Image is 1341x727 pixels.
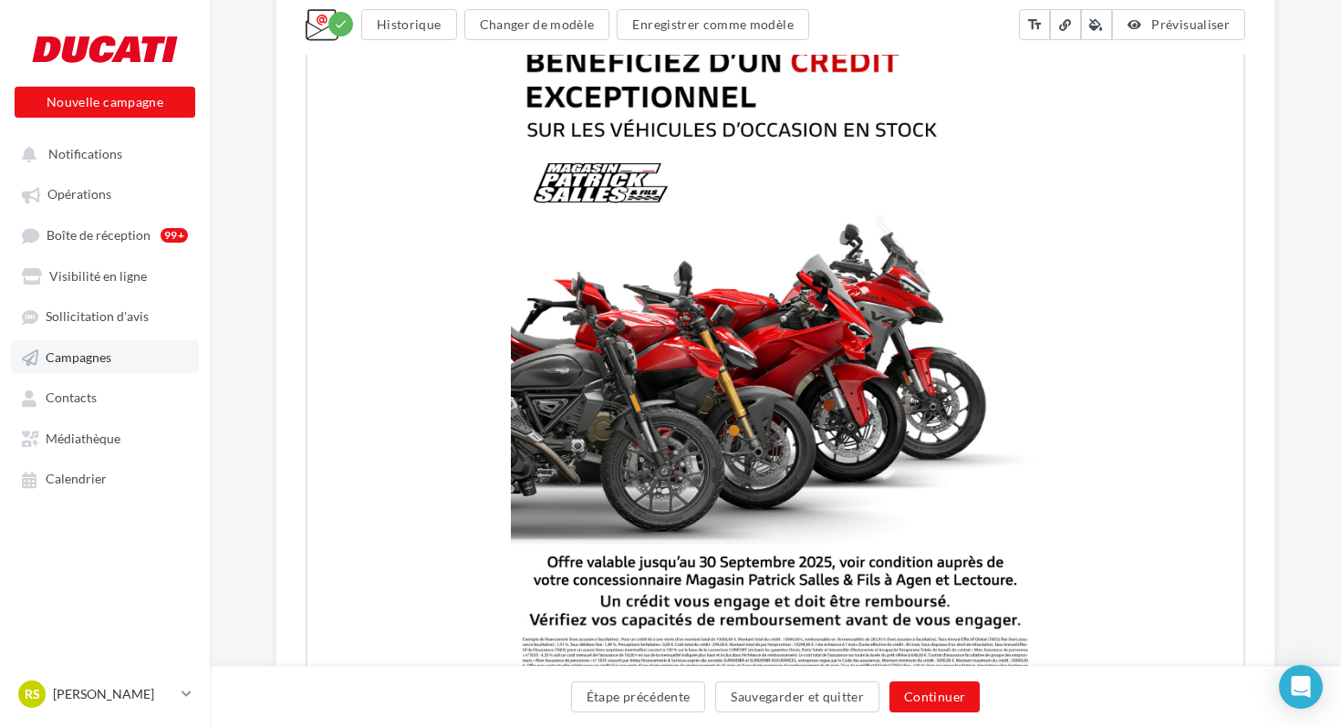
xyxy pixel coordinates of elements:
button: text_fields [1019,9,1050,40]
span: Contacts [46,390,97,406]
img: MPS.png [194,56,742,238]
a: Sollicitation d'avis [11,299,199,332]
a: Contacts [11,380,199,413]
span: Visibilité en ligne [49,268,147,284]
i: check [334,17,348,31]
a: Cliquez-ici [537,14,587,27]
span: Calendrier [46,472,107,487]
p: [PERSON_NAME] [53,685,174,703]
span: Sollicitation d'avis [46,309,149,325]
div: 99+ [161,228,188,243]
span: Notifications [48,146,122,161]
a: Boîte de réception99+ [11,218,199,252]
a: Visibilité en ligne [11,259,199,292]
div: Modifications enregistrées [328,12,353,36]
a: Calendrier [11,462,199,494]
span: Campagnes [46,349,111,365]
button: Étape précédente [571,681,706,712]
button: Continuer [889,681,980,712]
u: Cliquez-ici [537,15,587,27]
span: Médiathèque [46,431,120,446]
a: Opérations [11,177,199,210]
span: RS [25,685,40,703]
span: Prévisualiser [1151,16,1230,32]
a: RS [PERSON_NAME] [15,677,195,711]
span: Opérations [47,187,111,203]
button: Sauvegarder et quitter [715,681,879,712]
button: Enregistrer comme modèle [617,9,808,40]
button: Nouvelle campagne [15,87,195,118]
button: Historique [361,9,457,40]
i: text_fields [1026,16,1043,34]
span: Boîte de réception [47,227,151,243]
button: Notifications [11,137,192,170]
a: Médiathèque [11,421,199,454]
div: Open Intercom Messenger [1279,665,1323,709]
button: Changer de modèle [464,9,610,40]
span: L'email ne s'affiche pas correctement ? [348,15,537,27]
button: Prévisualiser [1112,9,1245,40]
a: Campagnes [11,340,199,373]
